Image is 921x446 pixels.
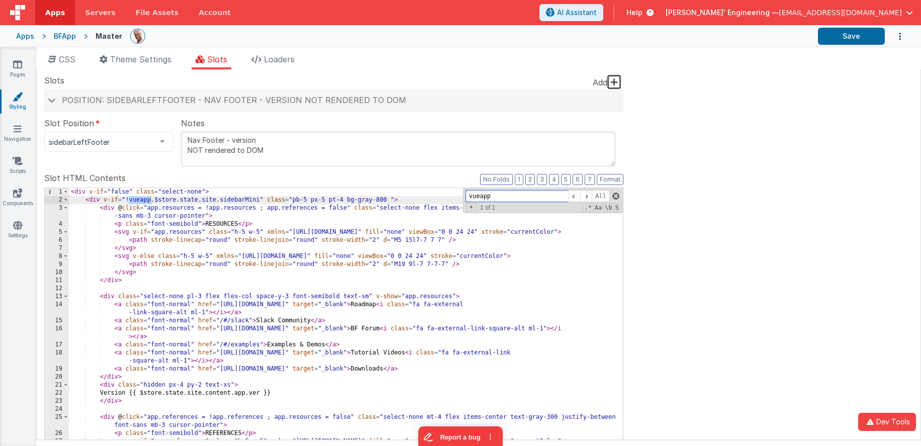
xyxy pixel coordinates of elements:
div: 13 [45,293,69,301]
span: [EMAIL_ADDRESS][DOMAIN_NAME] [779,8,902,18]
div: 25 [45,413,69,429]
span: Add [593,77,607,87]
button: Format [597,174,623,185]
div: 1 [45,188,69,196]
span: Whole Word Search [604,203,613,212]
span: Apps [45,8,65,18]
span: AI Assistant [557,8,597,18]
div: 19 [45,365,69,373]
div: 12 [45,285,69,293]
span: Slots [44,74,64,86]
span: RegExp Search [583,203,592,212]
button: 1 [515,174,523,185]
div: 24 [45,405,69,413]
button: 6 [573,174,583,185]
button: 5 [561,174,571,185]
div: 18 [45,349,69,365]
span: [PERSON_NAME]' Engineering — [666,8,779,18]
span: Help [626,8,642,18]
span: Theme Settings [110,54,171,64]
div: 20 [45,373,69,381]
div: BFApp [54,31,76,41]
span: CSS [59,54,75,64]
div: 23 [45,397,69,405]
span: Slots [207,54,227,64]
button: 2 [525,174,535,185]
div: 27 [45,437,69,445]
div: 22 [45,389,69,397]
span: Slot HTML Contents [44,172,126,184]
div: 7 [45,244,69,252]
div: 5 [45,228,69,236]
span: File Assets [136,8,179,18]
button: 3 [537,174,547,185]
button: Dev Tools [858,413,916,431]
div: 11 [45,277,69,285]
span: Slot Position [44,117,94,129]
span: 1 of 1 [476,204,499,211]
div: 4 [45,220,69,228]
div: 3 [45,204,69,220]
div: 15 [45,317,69,325]
span: sidebarLeftFooter [49,137,152,147]
span: Position: sidebarLeftFooter - Nav Footer - version NOT rendered to DOM [62,95,406,105]
button: 4 [549,174,559,185]
button: 7 [585,174,595,185]
div: 2 [45,196,69,204]
button: No Folds [480,174,513,185]
button: AI Assistant [539,4,603,21]
button: [PERSON_NAME]' Engineering — [EMAIL_ADDRESS][DOMAIN_NAME] [666,8,913,18]
div: 9 [45,260,69,269]
div: Master [96,31,122,41]
button: Save [818,28,885,45]
button: Options [885,26,905,47]
input: Search for [466,190,568,203]
img: 11ac31fe5dc3d0eff3fbbbf7b26fa6e1 [131,29,145,43]
div: 17 [45,341,69,349]
span: Servers [85,8,115,18]
div: 10 [45,269,69,277]
div: 21 [45,381,69,389]
span: Notes [181,117,205,129]
span: Alt-Enter [592,190,610,203]
span: CaseSensitive Search [594,203,603,212]
div: 26 [45,429,69,437]
span: Toggel Replace mode [467,203,476,211]
div: 14 [45,301,69,317]
span: Loaders [264,54,295,64]
div: 6 [45,236,69,244]
div: Apps [16,31,34,41]
div: 16 [45,325,69,341]
div: 8 [45,252,69,260]
span: Search In Selection [614,203,620,212]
